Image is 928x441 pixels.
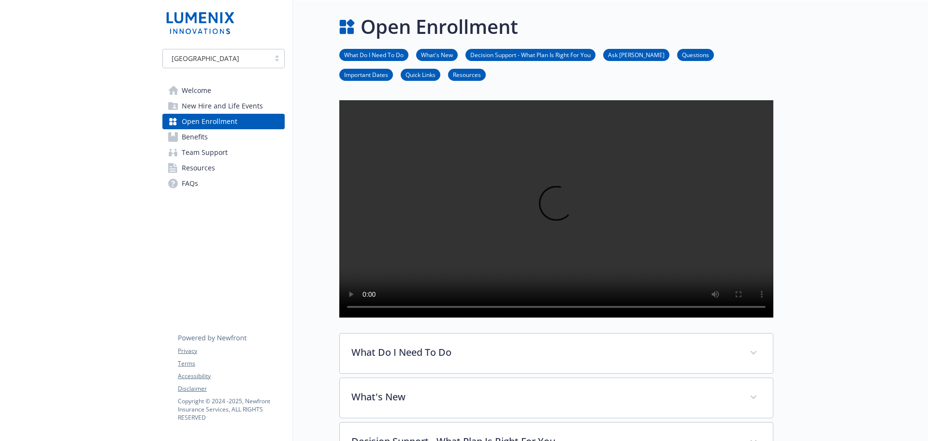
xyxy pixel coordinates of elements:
[182,129,208,145] span: Benefits
[182,145,228,160] span: Team Support
[178,384,284,393] a: Disclaimer
[162,114,285,129] a: Open Enrollment
[162,98,285,114] a: New Hire and Life Events
[339,70,393,79] a: Important Dates
[162,160,285,176] a: Resources
[172,53,239,63] span: [GEOGRAPHIC_DATA]
[448,70,486,79] a: Resources
[182,83,211,98] span: Welcome
[340,378,773,418] div: What's New
[168,53,265,63] span: [GEOGRAPHIC_DATA]
[351,390,738,404] p: What's New
[182,160,215,176] span: Resources
[178,347,284,355] a: Privacy
[339,50,408,59] a: What Do I Need To Do
[465,50,595,59] a: Decision Support - What Plan Is Right For You
[162,176,285,191] a: FAQs
[182,98,263,114] span: New Hire and Life Events
[351,345,738,360] p: What Do I Need To Do
[340,334,773,373] div: What Do I Need To Do
[162,83,285,98] a: Welcome
[603,50,669,59] a: Ask [PERSON_NAME]
[162,145,285,160] a: Team Support
[416,50,458,59] a: What's New
[182,176,198,191] span: FAQs
[677,50,714,59] a: Questions
[178,397,284,422] p: Copyright © 2024 - 2025 , Newfront Insurance Services, ALL RIGHTS RESERVED
[178,372,284,380] a: Accessibility
[178,359,284,368] a: Terms
[182,114,237,129] span: Open Enrollment
[162,129,285,145] a: Benefits
[401,70,440,79] a: Quick Links
[361,12,518,41] h1: Open Enrollment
